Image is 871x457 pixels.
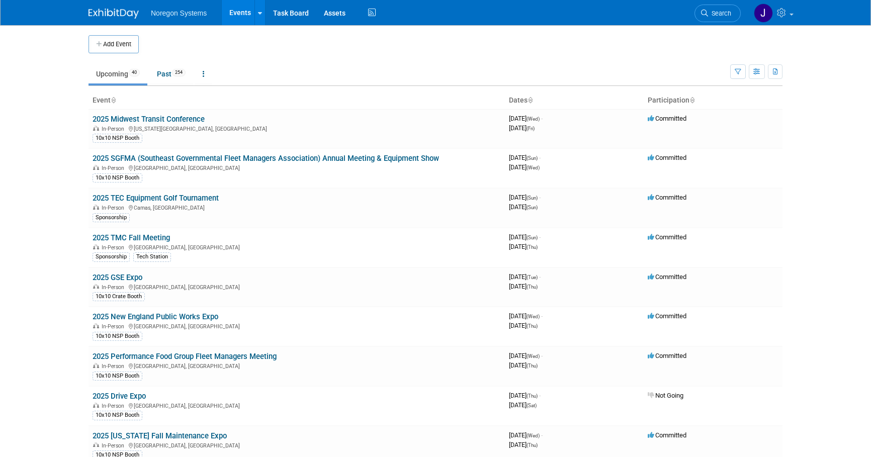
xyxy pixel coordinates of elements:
[93,163,501,171] div: [GEOGRAPHIC_DATA], [GEOGRAPHIC_DATA]
[111,96,116,104] a: Sort by Event Name
[93,233,170,242] a: 2025 TMC Fall Meeting
[93,403,99,408] img: In-Person Event
[151,9,207,17] span: Noregon Systems
[93,154,439,163] a: 2025 SGFMA (Southeast Governmental Fleet Managers Association) Annual Meeting & Equipment Show
[509,441,538,448] span: [DATE]
[93,332,142,341] div: 10x10 NSP Booth
[505,92,644,109] th: Dates
[93,252,130,261] div: Sponsorship
[527,442,538,448] span: (Thu)
[648,154,686,161] span: Committed
[93,126,99,131] img: In-Person Event
[509,283,538,290] span: [DATE]
[648,194,686,201] span: Committed
[539,154,541,161] span: -
[93,363,99,368] img: In-Person Event
[93,273,142,282] a: 2025 GSE Expo
[93,205,99,210] img: In-Person Event
[93,323,99,328] img: In-Person Event
[509,392,541,399] span: [DATE]
[102,205,127,211] span: In-Person
[509,163,540,171] span: [DATE]
[93,244,99,249] img: In-Person Event
[648,392,683,399] span: Not Going
[527,284,538,290] span: (Thu)
[527,403,537,408] span: (Sat)
[648,352,686,359] span: Committed
[129,69,140,76] span: 40
[93,115,205,124] a: 2025 Midwest Transit Conference
[93,322,501,330] div: [GEOGRAPHIC_DATA], [GEOGRAPHIC_DATA]
[93,441,501,449] div: [GEOGRAPHIC_DATA], [GEOGRAPHIC_DATA]
[509,322,538,329] span: [DATE]
[541,352,543,359] span: -
[541,115,543,122] span: -
[93,401,501,409] div: [GEOGRAPHIC_DATA], [GEOGRAPHIC_DATA]
[539,233,541,241] span: -
[539,273,541,281] span: -
[102,323,127,330] span: In-Person
[102,363,127,370] span: In-Person
[648,431,686,439] span: Committed
[509,194,541,201] span: [DATE]
[509,154,541,161] span: [DATE]
[527,195,538,201] span: (Sun)
[89,92,505,109] th: Event
[689,96,694,104] a: Sort by Participation Type
[102,442,127,449] span: In-Person
[149,64,193,83] a: Past254
[102,244,127,251] span: In-Person
[93,243,501,251] div: [GEOGRAPHIC_DATA], [GEOGRAPHIC_DATA]
[509,233,541,241] span: [DATE]
[541,431,543,439] span: -
[539,194,541,201] span: -
[102,403,127,409] span: In-Person
[509,124,535,132] span: [DATE]
[93,361,501,370] div: [GEOGRAPHIC_DATA], [GEOGRAPHIC_DATA]
[648,312,686,320] span: Committed
[93,431,227,440] a: 2025 [US_STATE] Fall Maintenance Expo
[541,312,543,320] span: -
[527,244,538,250] span: (Thu)
[509,352,543,359] span: [DATE]
[509,401,537,409] span: [DATE]
[509,312,543,320] span: [DATE]
[93,203,501,211] div: Camas, [GEOGRAPHIC_DATA]
[89,35,139,53] button: Add Event
[527,393,538,399] span: (Thu)
[89,64,147,83] a: Upcoming40
[527,433,540,438] span: (Wed)
[648,115,686,122] span: Committed
[708,10,731,17] span: Search
[93,173,142,182] div: 10x10 NSP Booth
[172,69,186,76] span: 254
[527,165,540,170] span: (Wed)
[527,126,535,131] span: (Fri)
[527,363,538,369] span: (Thu)
[527,205,538,210] span: (Sun)
[527,353,540,359] span: (Wed)
[93,283,501,291] div: [GEOGRAPHIC_DATA], [GEOGRAPHIC_DATA]
[528,96,533,104] a: Sort by Start Date
[539,392,541,399] span: -
[102,165,127,171] span: In-Person
[527,314,540,319] span: (Wed)
[93,392,146,401] a: 2025 Drive Expo
[509,115,543,122] span: [DATE]
[509,203,538,211] span: [DATE]
[102,126,127,132] span: In-Person
[93,372,142,381] div: 10x10 NSP Booth
[93,124,501,132] div: [US_STATE][GEOGRAPHIC_DATA], [GEOGRAPHIC_DATA]
[133,252,171,261] div: Tech Station
[93,213,130,222] div: Sponsorship
[509,243,538,250] span: [DATE]
[527,275,538,280] span: (Tue)
[93,165,99,170] img: In-Person Event
[509,273,541,281] span: [DATE]
[527,116,540,122] span: (Wed)
[754,4,773,23] img: Johana Gil
[93,312,218,321] a: 2025 New England Public Works Expo
[648,273,686,281] span: Committed
[93,411,142,420] div: 10x10 NSP Booth
[93,442,99,447] img: In-Person Event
